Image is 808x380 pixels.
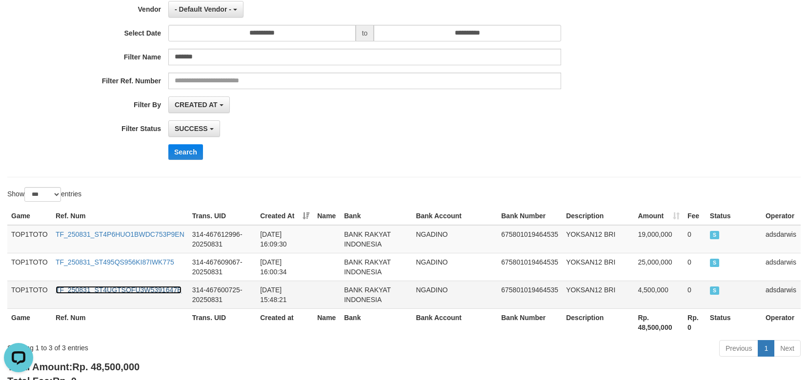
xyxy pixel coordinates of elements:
b: Total Amount: [7,361,140,372]
th: Ref. Num [52,207,188,225]
button: Search [168,144,203,160]
td: [DATE] 15:48:21 [256,281,313,308]
th: Operator [762,308,801,336]
button: - Default Vendor - [168,1,243,18]
td: adsdarwis [762,281,801,308]
a: Next [774,340,801,357]
td: [DATE] 16:00:34 [256,253,313,281]
button: CREATED AT [168,96,230,113]
td: adsdarwis [762,225,801,253]
th: Bank [340,308,412,336]
td: NGADINO [412,225,497,253]
button: Open LiveChat chat widget [4,4,33,33]
a: 1 [758,340,774,357]
td: TOP1TOTO [7,225,52,253]
span: SUCCESS [710,259,720,267]
td: YOKSAN12 BRI [562,253,634,281]
td: 314-467612996-20250831 [188,225,256,253]
a: TF_250831_ST495QS956KI87IWK775 [56,258,174,266]
td: 19,000,000 [634,225,684,253]
th: Operator [762,207,801,225]
td: 675801019464535 [497,253,562,281]
td: NGADINO [412,253,497,281]
td: BANK RAKYAT INDONESIA [340,253,412,281]
span: - Default Vendor - [175,5,231,13]
th: Ref. Num [52,308,188,336]
td: YOKSAN12 BRI [562,281,634,308]
th: Bank [340,207,412,225]
td: 675801019464535 [497,281,562,308]
button: SUCCESS [168,120,220,137]
span: CREATED AT [175,101,218,109]
div: Showing 1 to 3 of 3 entries [7,339,329,353]
th: Bank Account [412,207,497,225]
th: Status [706,308,762,336]
th: Game [7,207,52,225]
th: Bank Number [497,308,562,336]
th: Bank Number [497,207,562,225]
td: adsdarwis [762,253,801,281]
th: Description [562,308,634,336]
th: Fee [684,207,706,225]
th: Status [706,207,762,225]
td: 25,000,000 [634,253,684,281]
td: NGADINO [412,281,497,308]
td: 314-467609067-20250831 [188,253,256,281]
th: Rp. 48,500,000 [634,308,684,336]
th: Created At: activate to sort column ascending [256,207,313,225]
td: BANK RAKYAT INDONESIA [340,281,412,308]
th: Trans. UID [188,207,256,225]
th: Name [313,207,340,225]
td: 0 [684,225,706,253]
td: 314-467600725-20250831 [188,281,256,308]
td: BANK RAKYAT INDONESIA [340,225,412,253]
label: Show entries [7,187,81,202]
th: Trans. UID [188,308,256,336]
th: Description [562,207,634,225]
th: Bank Account [412,308,497,336]
td: TOP1TOTO [7,281,52,308]
td: 0 [684,281,706,308]
span: Rp. 48,500,000 [72,361,140,372]
td: YOKSAN12 BRI [562,225,634,253]
th: Created at [256,308,313,336]
span: SUCCESS [710,286,720,295]
a: Previous [719,340,758,357]
td: 675801019464535 [497,225,562,253]
select: Showentries [24,187,61,202]
th: Rp. 0 [684,308,706,336]
td: TOP1TOTO [7,253,52,281]
td: 4,500,000 [634,281,684,308]
span: SUCCESS [710,231,720,239]
span: SUCCESS [175,125,208,133]
a: TF_250831_ST4UGTSQFU3W5391647E [56,286,182,294]
th: Amount: activate to sort column ascending [634,207,684,225]
th: Name [313,308,340,336]
td: 0 [684,253,706,281]
th: Game [7,308,52,336]
a: TF_250831_ST4P6HUO1BWDC753P9EN [56,230,184,238]
span: to [356,25,374,41]
td: [DATE] 16:09:30 [256,225,313,253]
